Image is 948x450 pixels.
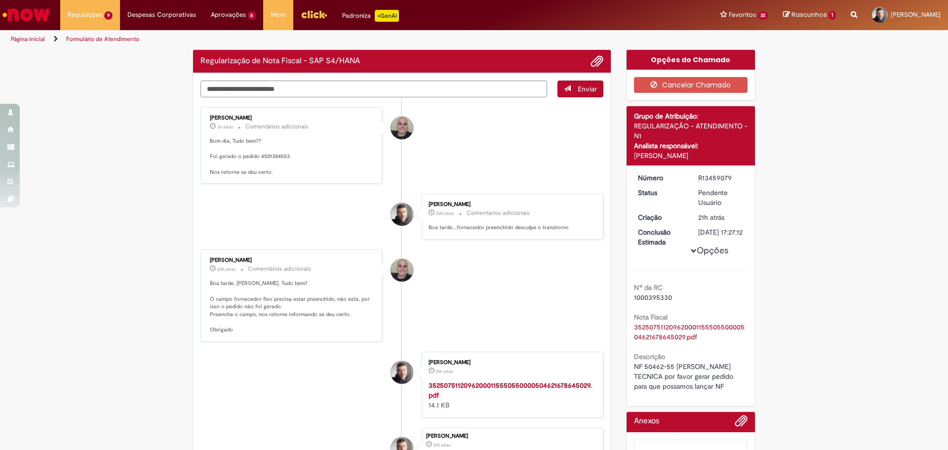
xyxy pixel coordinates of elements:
img: click_logo_yellow_360x200.png [301,7,327,22]
b: Nota Fiscal [634,313,668,322]
div: [PERSON_NAME] [210,257,374,263]
div: Leonardo Manoel De Souza [391,259,413,282]
div: 28/08/2025 16:19:24 [698,212,744,222]
span: [PERSON_NAME] [891,10,941,19]
div: REGULARIZAÇÃO - ATENDIMENTO - N1 [634,121,748,141]
div: [PERSON_NAME] [634,151,748,161]
time: 28/08/2025 16:18:49 [436,368,453,374]
textarea: Digite sua mensagem aqui... [200,81,547,97]
div: [PERSON_NAME] [429,202,593,207]
div: Jose Orlando De Oliveira Andrade [391,203,413,226]
button: Cancelar Chamado [634,77,748,93]
dt: Status [631,188,691,198]
span: Requisições [68,10,102,20]
span: NF 50462-55 [PERSON_NAME] TECNICA por favor gerar pedido para que possamos lançar NF [634,362,735,391]
a: Página inicial [11,35,45,43]
span: Aprovações [211,10,246,20]
b: Nº da RC [634,283,663,292]
span: 6 [248,11,256,20]
span: Enviar [578,84,597,93]
div: [PERSON_NAME] [210,115,374,121]
span: Despesas Corporativas [127,10,196,20]
a: 35250751120962000115550550000504621678645029.pdf [429,381,592,400]
span: 21h atrás [436,368,453,374]
div: [DATE] 17:27:12 [698,227,744,237]
b: Descrição [634,352,665,361]
span: 32 [758,11,769,20]
div: R13459079 [698,173,744,183]
span: More [271,10,286,20]
div: Opções do Chamado [627,50,755,70]
h2: Anexos [634,417,659,426]
dt: Número [631,173,691,183]
div: Jose Orlando De Oliveira Andrade [391,361,413,384]
span: Rascunhos [791,10,827,19]
a: Rascunhos [783,10,836,20]
div: Grupo de Atribuição: [634,111,748,121]
div: [PERSON_NAME] [429,360,593,366]
div: Leonardo Manoel De Souza [391,117,413,139]
dt: Conclusão Estimada [631,227,691,247]
button: Enviar [557,81,603,97]
button: Adicionar anexos [591,55,603,68]
span: 3h atrás [217,124,233,130]
h2: Regularização de Nota Fiscal - SAP S4/HANA Histórico de tíquete [200,57,360,66]
button: Adicionar anexos [735,414,748,432]
img: ServiceNow [1,5,52,25]
span: 1000395330 [634,293,672,302]
span: 20h atrás [436,210,454,216]
time: 28/08/2025 16:19:24 [698,213,724,222]
div: [PERSON_NAME] [426,433,598,439]
span: 9 [104,11,113,20]
div: Padroniza [342,10,399,22]
time: 28/08/2025 16:46:01 [217,266,236,272]
span: 1 [829,11,836,20]
a: Formulário de Atendimento [66,35,139,43]
small: Comentários adicionais [248,265,311,273]
p: +GenAi [375,10,399,22]
span: 21h atrás [698,213,724,222]
p: Boa tarde...fornecedor preenchido desculpe o transtorno [429,224,593,232]
p: Bom dia, Tudo bem?? Foi gerado o pedido 4501384553 Nos retorne se deu certo. [210,137,374,176]
div: 14.1 KB [429,380,593,410]
time: 28/08/2025 16:19:24 [434,442,451,448]
span: Favoritos [729,10,756,20]
small: Comentários adicionais [467,209,530,217]
span: 21h atrás [434,442,451,448]
div: Analista responsável: [634,141,748,151]
dt: Criação [631,212,691,222]
time: 29/08/2025 09:27:21 [217,124,233,130]
p: Boa tarde, [PERSON_NAME]. Tudo bem? O campo fornecedor fixo precisa estar preenchido, não está, p... [210,280,374,334]
a: Download de 35250751120962000115550550000504621678645029.pdf [634,323,745,341]
div: Pendente Usuário [698,188,744,207]
ul: Trilhas de página [7,30,625,48]
span: 20h atrás [217,266,236,272]
time: 28/08/2025 16:53:47 [436,210,454,216]
small: Comentários adicionais [245,123,309,131]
